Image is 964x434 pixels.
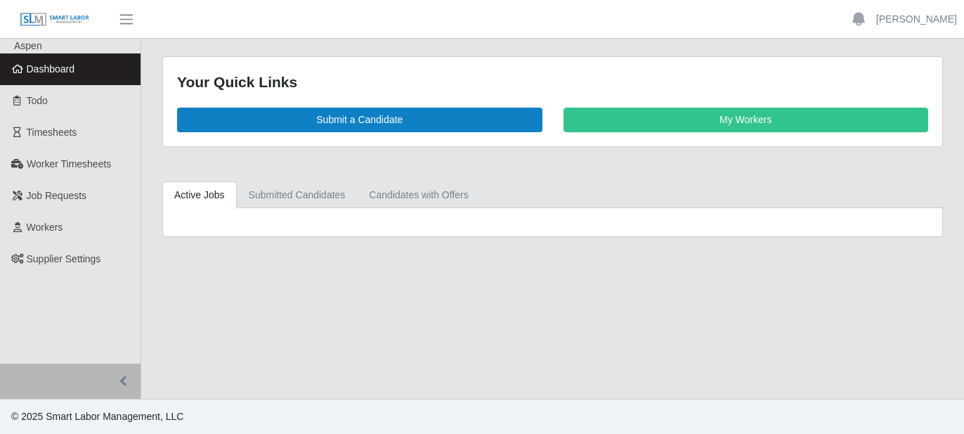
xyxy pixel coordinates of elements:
[162,181,237,209] a: Active Jobs
[27,95,48,106] span: Todo
[27,253,101,264] span: Supplier Settings
[177,108,542,132] a: Submit a Candidate
[11,411,183,422] span: © 2025 Smart Labor Management, LLC
[177,71,928,94] div: Your Quick Links
[27,63,75,75] span: Dashboard
[876,12,957,27] a: [PERSON_NAME]
[27,222,63,233] span: Workers
[237,181,358,209] a: Submitted Candidates
[14,40,42,51] span: Aspen
[27,190,87,201] span: Job Requests
[357,181,480,209] a: Candidates with Offers
[27,127,77,138] span: Timesheets
[27,158,111,170] span: Worker Timesheets
[564,108,929,132] a: My Workers
[20,12,90,27] img: SLM Logo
